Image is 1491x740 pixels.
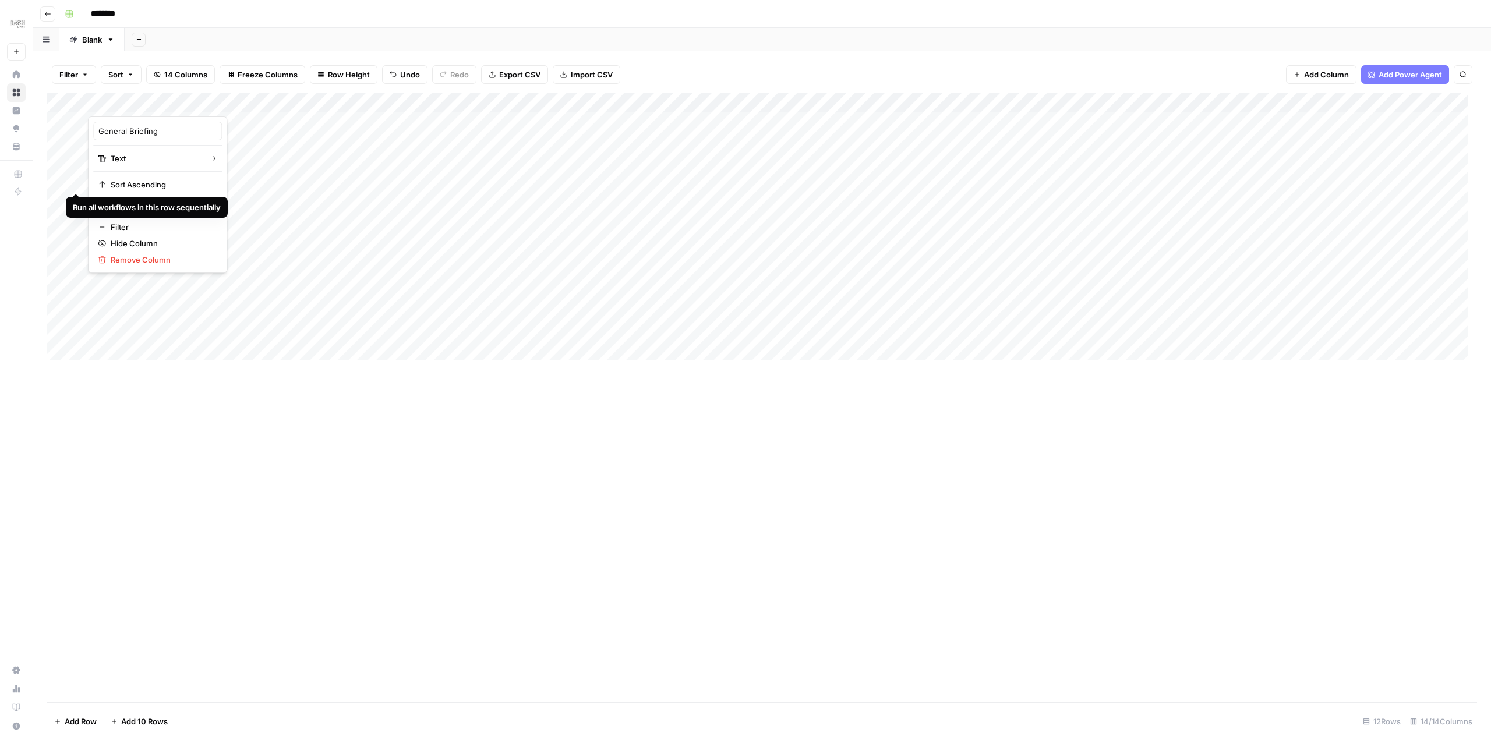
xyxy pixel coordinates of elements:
[111,195,213,207] span: Sort Descending
[499,69,540,80] span: Export CSV
[7,679,26,698] a: Usage
[1358,712,1405,731] div: 12 Rows
[108,69,123,80] span: Sort
[101,65,142,84] button: Sort
[164,69,207,80] span: 14 Columns
[1304,69,1349,80] span: Add Column
[310,65,377,84] button: Row Height
[7,9,26,38] button: Workspace: Dash
[553,65,620,84] button: Import CSV
[73,201,221,213] div: Run all workflows in this row sequentially
[400,69,420,80] span: Undo
[450,69,469,80] span: Redo
[7,661,26,679] a: Settings
[7,119,26,138] a: Opportunities
[47,712,104,731] button: Add Row
[1361,65,1449,84] button: Add Power Agent
[382,65,427,84] button: Undo
[111,254,213,265] span: Remove Column
[1286,65,1356,84] button: Add Column
[7,65,26,84] a: Home
[111,221,213,233] span: Filter
[7,101,26,120] a: Insights
[7,137,26,156] a: Your Data
[1405,712,1477,731] div: 14/14 Columns
[328,69,370,80] span: Row Height
[111,238,213,249] span: Hide Column
[220,65,305,84] button: Freeze Columns
[432,65,476,84] button: Redo
[59,69,78,80] span: Filter
[481,65,548,84] button: Export CSV
[571,69,613,80] span: Import CSV
[111,179,213,190] span: Sort Ascending
[7,698,26,717] a: Learning Hub
[111,153,201,164] span: Text
[121,716,168,727] span: Add 10 Rows
[59,28,125,51] a: Blank
[238,69,298,80] span: Freeze Columns
[52,65,96,84] button: Filter
[7,717,26,735] button: Help + Support
[82,34,102,45] div: Blank
[65,716,97,727] span: Add Row
[7,83,26,102] a: Browse
[146,65,215,84] button: 14 Columns
[104,712,175,731] button: Add 10 Rows
[1379,69,1442,80] span: Add Power Agent
[7,13,28,34] img: Dash Logo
